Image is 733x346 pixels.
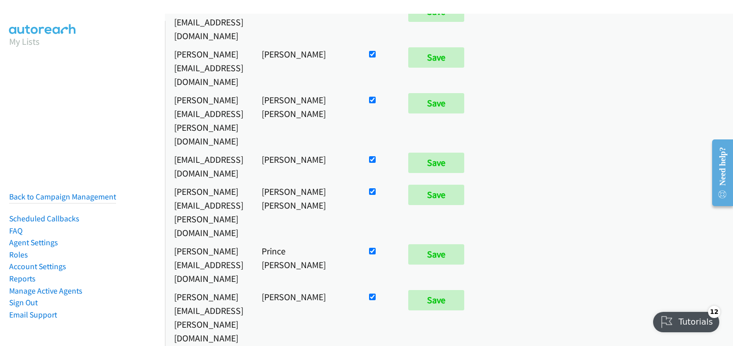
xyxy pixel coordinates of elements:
td: [PERSON_NAME][EMAIL_ADDRESS][PERSON_NAME][DOMAIN_NAME] [165,91,252,150]
a: Account Settings [9,262,66,271]
a: FAQ [9,226,22,236]
input: Save [408,93,464,113]
td: [PERSON_NAME][EMAIL_ADDRESS][DOMAIN_NAME] [165,242,252,287]
a: Roles [9,250,28,259]
input: Save [408,153,464,173]
input: Save [408,185,464,205]
td: [EMAIL_ADDRESS][DOMAIN_NAME] [165,150,252,182]
input: Save [408,47,464,68]
td: Prince [PERSON_NAME] [252,242,358,287]
a: Manage Active Agents [9,286,82,296]
input: Save [408,244,464,265]
td: [PERSON_NAME] [PERSON_NAME] [252,91,358,150]
td: [PERSON_NAME] [PERSON_NAME] [252,182,358,242]
a: Back to Campaign Management [9,192,116,201]
iframe: Resource Center [704,132,733,213]
td: [PERSON_NAME][EMAIL_ADDRESS][PERSON_NAME][DOMAIN_NAME] [165,182,252,242]
a: Scheduled Callbacks [9,214,79,223]
input: Save [408,290,464,310]
a: Reports [9,274,36,283]
a: My Lists [9,36,40,47]
td: [PERSON_NAME][EMAIL_ADDRESS][DOMAIN_NAME] [165,45,252,91]
a: Email Support [9,310,57,320]
iframe: Checklist [647,302,725,338]
a: Agent Settings [9,238,58,247]
td: [PERSON_NAME] [252,45,358,91]
a: Sign Out [9,298,38,307]
td: [PERSON_NAME] [252,150,358,182]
